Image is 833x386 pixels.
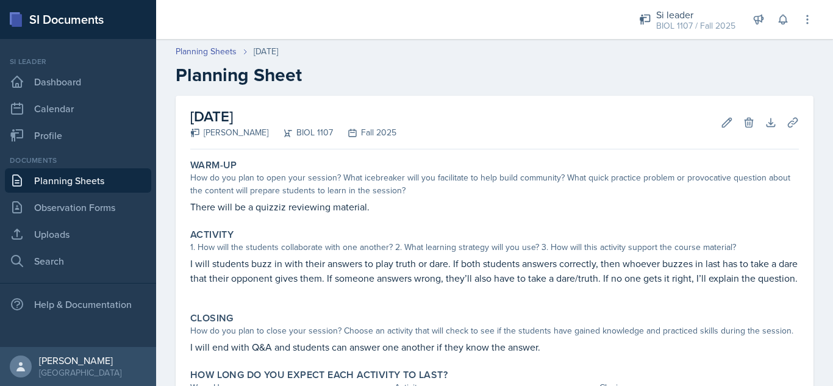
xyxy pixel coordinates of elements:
[656,7,735,22] div: Si leader
[190,324,799,337] div: How do you plan to close your session? Choose an activity that will check to see if the students ...
[39,354,121,366] div: [PERSON_NAME]
[5,249,151,273] a: Search
[190,340,799,354] p: I will end with Q&A and students can answer one another if they know the answer.
[176,64,813,86] h2: Planning Sheet
[333,126,396,139] div: Fall 2025
[5,155,151,166] div: Documents
[190,312,234,324] label: Closing
[656,20,735,32] div: BIOL 1107 / Fall 2025
[5,168,151,193] a: Planning Sheets
[176,45,237,58] a: Planning Sheets
[190,229,234,241] label: Activity
[190,171,799,197] div: How do you plan to open your session? What icebreaker will you facilitate to help build community...
[5,70,151,94] a: Dashboard
[5,222,151,246] a: Uploads
[5,123,151,148] a: Profile
[190,159,237,171] label: Warm-Up
[5,56,151,67] div: Si leader
[268,126,333,139] div: BIOL 1107
[190,256,799,285] p: I will students buzz in with their answers to play truth or dare. If both students answers correc...
[190,369,448,381] label: How long do you expect each activity to last?
[39,366,121,379] div: [GEOGRAPHIC_DATA]
[190,105,396,127] h2: [DATE]
[190,199,799,214] p: There will be a quizziz reviewing material.
[190,126,268,139] div: [PERSON_NAME]
[5,195,151,220] a: Observation Forms
[5,292,151,316] div: Help & Documentation
[254,45,278,58] div: [DATE]
[190,241,799,254] div: 1. How will the students collaborate with one another? 2. What learning strategy will you use? 3....
[5,96,151,121] a: Calendar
